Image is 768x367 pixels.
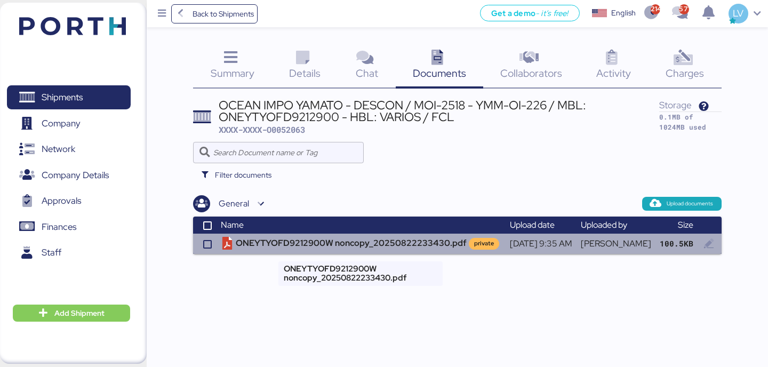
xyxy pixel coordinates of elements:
a: Finances [7,214,131,239]
span: Staff [42,245,61,260]
span: Documents [413,66,466,80]
div: English [611,7,636,19]
span: LV [733,6,743,20]
span: Uploaded by [581,219,627,230]
a: Company Details [7,163,131,187]
a: Approvals [7,189,131,213]
span: Name [221,219,244,230]
span: Size [678,219,693,230]
span: Network [42,141,75,157]
div: General [219,197,249,210]
span: Approvals [42,193,81,209]
a: Back to Shipments [171,4,258,23]
span: Storage [659,99,692,111]
a: Shipments [7,85,131,110]
span: Charges [666,66,704,80]
span: Back to Shipments [193,7,254,20]
span: Company [42,116,81,131]
button: Menu [153,5,171,23]
button: Add Shipment [13,305,130,322]
td: [PERSON_NAME] [577,234,655,254]
td: 100.5KB [655,234,698,254]
button: Filter documents [193,165,280,185]
div: 0.1MB of 1024MB used [659,112,721,132]
button: Upload documents [642,197,722,211]
span: Add Shipment [54,307,105,320]
a: Staff [7,241,131,265]
a: Company [7,111,131,135]
span: Upload documents [667,199,713,209]
span: XXXX-XXXX-O0052063 [219,124,305,135]
span: Finances [42,219,76,235]
span: Upload date [510,219,555,230]
span: Summary [211,66,254,80]
span: Collaborators [500,66,562,80]
span: Chat [356,66,378,80]
span: Company Details [42,167,109,183]
a: Network [7,137,131,162]
span: Shipments [42,90,83,105]
span: Filter documents [215,169,271,181]
td: ONEYTYOFD9212900W noncopy_20250822233430.pdf [217,234,506,254]
div: private [474,239,494,248]
span: Activity [596,66,631,80]
div: OCEAN IMPO YAMATO - DESCON / MOI-2518 - YMM-OI-226 / MBL: ONEYTYOFD9212900 - HBL: VARIOS / FCL [219,99,659,123]
td: [DATE] 9:35 AM [506,234,577,254]
span: Details [289,66,321,80]
input: Search Document name or Tag [213,142,358,163]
